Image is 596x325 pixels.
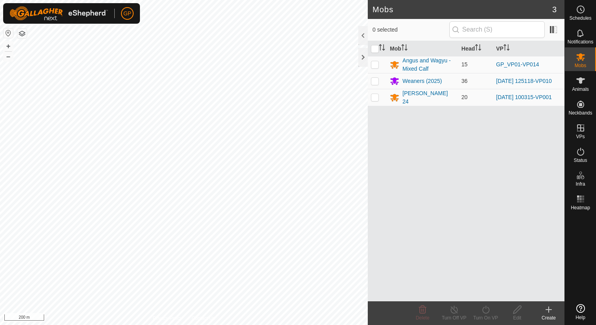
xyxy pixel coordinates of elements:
[501,314,533,321] div: Edit
[379,45,385,52] p-sorticon: Activate to sort
[458,41,493,56] th: Head
[387,41,458,56] th: Mob
[416,315,430,321] span: Delete
[576,134,585,139] span: VPs
[571,205,590,210] span: Heatmap
[449,21,545,38] input: Search (S)
[9,6,108,21] img: Gallagher Logo
[4,41,13,51] button: +
[576,182,585,186] span: Infra
[402,89,455,106] div: [PERSON_NAME] 24
[402,77,442,85] div: Weaners (2025)
[568,39,593,44] span: Notifications
[192,315,215,322] a: Contact Us
[552,4,557,15] span: 3
[153,315,182,322] a: Privacy Policy
[4,28,13,38] button: Reset Map
[470,314,501,321] div: Turn On VP
[496,78,552,84] a: [DATE] 125118-VP010
[462,78,468,84] span: 36
[372,5,552,14] h2: Mobs
[401,45,408,52] p-sorticon: Activate to sort
[438,314,470,321] div: Turn Off VP
[574,158,587,163] span: Status
[576,315,585,320] span: Help
[402,56,455,73] div: Angus and Wagyu - Mixed Calf
[462,61,468,68] span: 15
[372,26,449,34] span: 0 selected
[475,45,481,52] p-sorticon: Activate to sort
[575,63,586,68] span: Mobs
[123,9,131,18] span: GP
[496,94,552,100] a: [DATE] 100315-VP001
[493,41,564,56] th: VP
[462,94,468,100] span: 20
[503,45,510,52] p-sorticon: Activate to sort
[572,87,589,92] span: Animals
[569,16,591,21] span: Schedules
[533,314,564,321] div: Create
[17,29,27,38] button: Map Layers
[4,52,13,61] button: –
[565,301,596,323] a: Help
[568,111,592,115] span: Neckbands
[496,61,539,68] a: GP_VP01-VP014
